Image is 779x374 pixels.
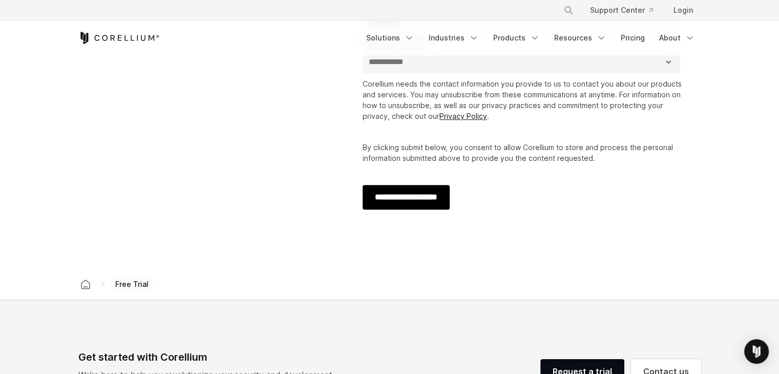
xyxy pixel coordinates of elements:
[487,29,546,47] a: Products
[665,1,701,19] a: Login
[548,29,613,47] a: Resources
[439,112,487,120] a: Privacy Policy
[423,29,485,47] a: Industries
[111,277,153,292] span: Free Trial
[78,32,160,44] a: Corellium Home
[551,1,701,19] div: Navigation Menu
[360,29,420,47] a: Solutions
[653,29,701,47] a: About
[78,349,341,365] div: Get started with Corellium
[744,339,769,364] div: Open Intercom Messenger
[363,78,685,121] p: Corellium needs the contact information you provide to us to contact you about our products and s...
[582,1,661,19] a: Support Center
[559,1,578,19] button: Search
[360,29,701,47] div: Navigation Menu
[615,29,651,47] a: Pricing
[363,142,685,163] p: By clicking submit below, you consent to allow Corellium to store and process the personal inform...
[76,277,95,292] a: Corellium home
